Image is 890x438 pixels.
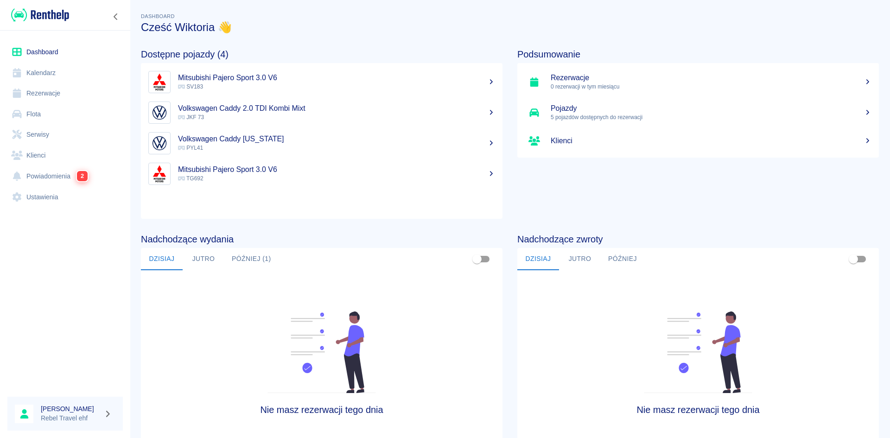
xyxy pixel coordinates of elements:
[7,63,123,83] a: Kalendarz
[178,134,495,144] h5: Volkswagen Caddy [US_STATE]
[141,49,502,60] h4: Dostępne pojazdy (4)
[141,21,879,34] h3: Cześć Wiktoria 👋
[7,83,123,104] a: Rezerwacje
[517,234,879,245] h4: Nadchodzące zwroty
[141,248,183,270] button: Dzisiaj
[517,97,879,128] a: Pojazdy5 pojazdów dostępnych do rezerwacji
[151,165,168,183] img: Image
[638,311,758,393] img: Fleet
[151,134,168,152] img: Image
[224,248,279,270] button: Później (1)
[845,250,862,268] span: Pokaż przypisane tylko do mnie
[7,145,123,166] a: Klienci
[178,83,203,90] span: SV183
[517,248,559,270] button: Dzisiaj
[183,248,224,270] button: Jutro
[141,97,502,128] a: ImageVolkswagen Caddy 2.0 TDI Kombi Mixt JKF 73
[7,124,123,145] a: Serwisy
[262,311,381,393] img: Fleet
[41,404,100,413] h6: [PERSON_NAME]
[551,73,871,83] h5: Rezerwacje
[11,7,69,23] img: Renthelp logo
[517,49,879,60] h4: Podsumowanie
[141,159,502,189] a: ImageMitsubishi Pajero Sport 3.0 V6 TG692
[178,73,495,83] h5: Mitsubishi Pajero Sport 3.0 V6
[141,13,175,19] span: Dashboard
[7,42,123,63] a: Dashboard
[178,104,495,113] h5: Volkswagen Caddy 2.0 TDI Kombi Mixt
[151,73,168,91] img: Image
[551,136,871,146] h5: Klienci
[178,114,204,121] span: JKF 73
[7,187,123,208] a: Ustawienia
[559,248,601,270] button: Jutro
[517,67,879,97] a: Rezerwacje0 rezerwacji w tym miesiącu
[151,104,168,121] img: Image
[551,113,871,121] p: 5 pojazdów dostępnych do rezerwacji
[601,248,644,270] button: Później
[141,67,502,97] a: ImageMitsubishi Pajero Sport 3.0 V6 SV183
[77,171,88,181] span: 2
[109,11,123,23] button: Zwiń nawigację
[551,104,871,113] h5: Pojazdy
[141,128,502,159] a: ImageVolkswagen Caddy [US_STATE] PYL41
[468,250,486,268] span: Pokaż przypisane tylko do mnie
[41,413,100,423] p: Rebel Travel ehf
[178,165,495,174] h5: Mitsubishi Pajero Sport 3.0 V6
[7,7,69,23] a: Renthelp logo
[563,404,834,415] h4: Nie masz rezerwacji tego dnia
[141,234,502,245] h4: Nadchodzące wydania
[517,128,879,154] a: Klienci
[186,404,458,415] h4: Nie masz rezerwacji tego dnia
[7,104,123,125] a: Flota
[178,145,203,151] span: PYL41
[551,83,871,91] p: 0 rezerwacji w tym miesiącu
[7,165,123,187] a: Powiadomienia2
[178,175,203,182] span: TG692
